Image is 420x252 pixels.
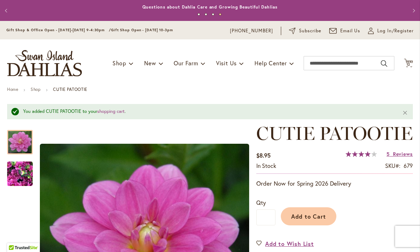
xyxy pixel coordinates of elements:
[346,151,377,157] div: 81%
[216,59,237,67] span: Visit Us
[23,108,392,115] div: You added CUTIE PATOOTIE to your .
[53,87,87,92] strong: CUTIE PATOOTIE
[31,87,41,92] a: Shop
[112,59,126,67] span: Shop
[387,150,413,157] a: 5 Reviews
[265,240,314,248] span: Add to Wish List
[377,27,414,34] span: Log In/Register
[256,122,413,144] span: CUTIE PATOOTIE
[406,4,420,18] button: Next
[256,152,271,159] span: $8.95
[7,87,18,92] a: Home
[7,123,40,154] div: CUTIE PATOOTIE
[404,162,413,170] div: 679
[7,50,82,76] a: store logo
[329,27,361,34] a: Email Us
[385,162,400,169] strong: SKU
[219,13,221,16] button: 4 of 4
[254,59,287,67] span: Help Center
[256,162,276,170] div: Availability
[111,28,173,32] span: Gift Shop Open - [DATE] 10-3pm
[404,59,413,68] button: 12
[291,213,326,220] span: Add to Cart
[205,13,207,16] button: 2 of 4
[6,28,111,32] span: Gift Shop & Office Open - [DATE]-[DATE] 9-4:30pm /
[393,150,413,157] span: Reviews
[144,59,156,67] span: New
[174,59,198,67] span: Our Farm
[256,240,314,248] a: Add to Wish List
[281,207,336,225] button: Add to Cart
[340,27,361,34] span: Email Us
[7,154,33,186] div: CUTIE PATOOTIE
[387,150,390,157] span: 5
[299,27,321,34] span: Subscribe
[198,13,200,16] button: 1 of 4
[5,227,25,247] iframe: Launch Accessibility Center
[256,179,413,188] p: Order Now for Spring 2026 Delivery
[212,13,214,16] button: 3 of 4
[7,157,33,191] img: CUTIE PATOOTIE
[256,199,266,206] span: Qty
[289,27,321,34] a: Subscribe
[256,162,276,169] span: In stock
[230,27,273,34] a: [PHONE_NUMBER]
[406,62,411,67] span: 12
[142,4,277,10] a: Questions about Dahlia Care and Growing Beautiful Dahlias
[368,27,414,34] a: Log In/Register
[97,108,125,114] a: shopping cart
